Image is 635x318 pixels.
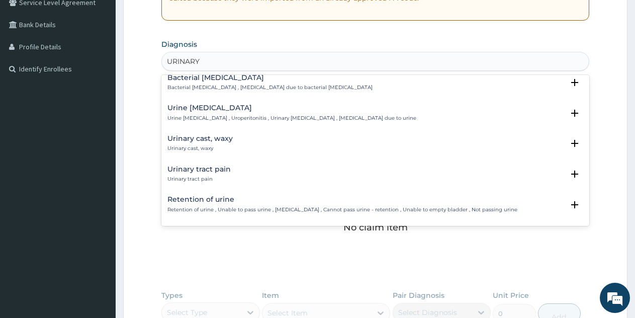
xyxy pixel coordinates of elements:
i: open select status [569,199,581,211]
div: Minimize live chat window [165,5,189,29]
i: open select status [569,168,581,180]
p: Bacterial [MEDICAL_DATA] , [MEDICAL_DATA] due to bacterial [MEDICAL_DATA] [167,84,373,91]
p: Urinary cast, waxy [167,145,233,152]
h4: Urinary tract pain [167,166,231,173]
i: open select status [569,76,581,89]
i: open select status [569,137,581,149]
h4: Bacterial [MEDICAL_DATA] [167,74,373,82]
p: Retention of urine , Unable to pass urine , [MEDICAL_DATA] , Cannot pass urine - retention , Unab... [167,206,517,213]
label: Diagnosis [161,39,197,49]
div: Chat with us now [52,56,169,69]
i: open select status [569,107,581,119]
span: We're online! [58,95,139,197]
p: Urinary tract pain [167,176,231,183]
h4: Urine [MEDICAL_DATA] [167,104,416,112]
p: No claim item [343,222,408,232]
textarea: Type your message and hit 'Enter' [5,211,192,247]
h4: Retention of urine [167,196,517,203]
h4: Urinary cast, waxy [167,135,233,142]
p: Urine [MEDICAL_DATA] , Uroperitonitis , Urinary [MEDICAL_DATA] , [MEDICAL_DATA] due to urine [167,115,416,122]
img: d_794563401_company_1708531726252_794563401 [19,50,41,75]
